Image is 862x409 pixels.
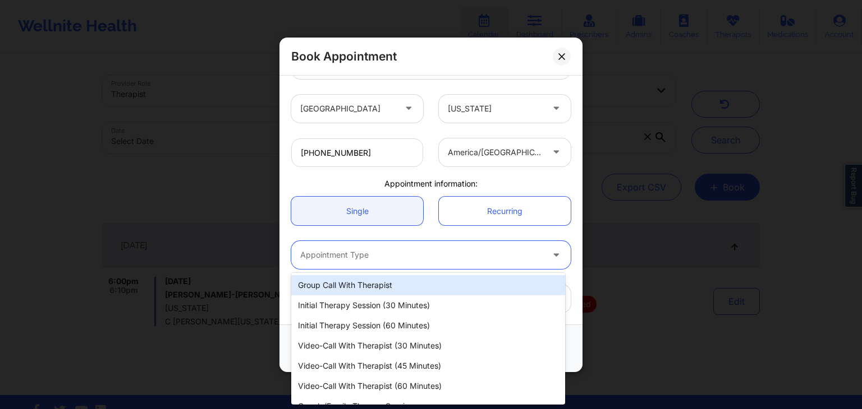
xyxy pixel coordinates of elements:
[291,275,565,295] div: Group Call with Therapist
[291,336,565,356] div: Video-Call with Therapist (30 minutes)
[291,315,565,336] div: Initial Therapy Session (60 minutes)
[300,94,395,122] div: [GEOGRAPHIC_DATA]
[291,49,397,64] h2: Book Appointment
[291,50,571,79] input: Patient's Email
[448,94,543,122] div: [US_STATE]
[291,138,423,166] input: Patient's Phone Number
[291,376,565,396] div: Video-Call with Therapist (60 minutes)
[439,197,571,225] a: Recurring
[448,138,543,166] div: america/[GEOGRAPHIC_DATA]
[283,178,579,189] div: Appointment information:
[291,295,565,315] div: Initial Therapy Session (30 minutes)
[291,356,565,376] div: Video-Call with Therapist (45 minutes)
[291,197,423,225] a: Single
